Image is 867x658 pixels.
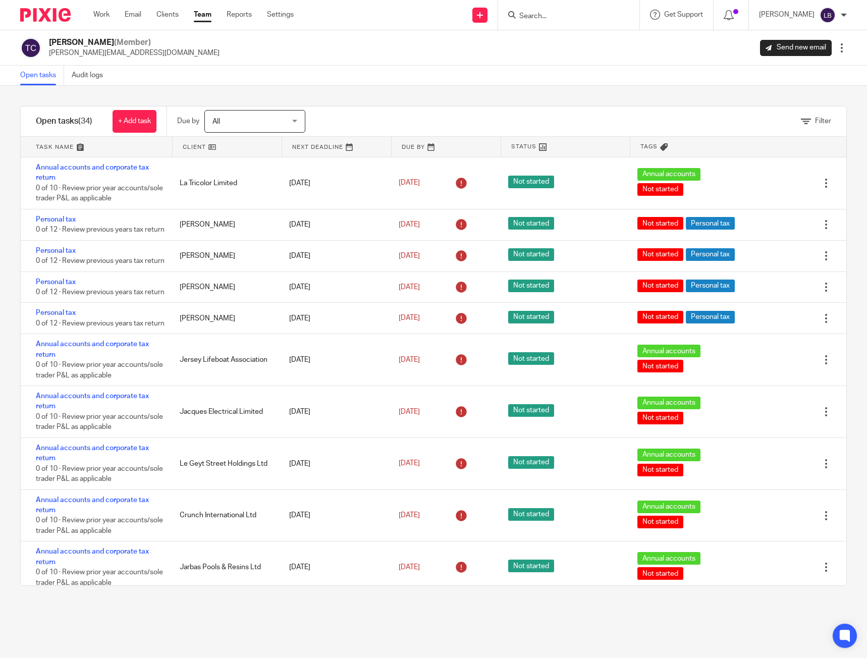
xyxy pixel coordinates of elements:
div: [DATE] [279,308,389,328]
div: Jacques Electrical Limited [170,402,279,422]
span: (34) [78,117,92,125]
a: Annual accounts and corporate tax return [36,341,149,358]
a: Reports [227,10,252,20]
span: [DATE] [399,315,420,322]
span: 0 of 12 · Review previous years tax return [36,289,165,296]
p: [PERSON_NAME] [759,10,815,20]
span: Not started [508,560,554,572]
div: [DATE] [279,277,389,297]
span: Not started [637,248,683,261]
div: [PERSON_NAME] [170,308,279,328]
div: [DATE] [279,557,389,577]
p: [PERSON_NAME][EMAIL_ADDRESS][DOMAIN_NAME] [49,48,220,58]
a: Send new email [760,40,832,56]
a: Email [125,10,141,20]
div: [DATE] [279,350,389,370]
a: Personal tax [36,279,76,286]
span: Not started [637,567,683,580]
h2: [PERSON_NAME] [49,37,220,48]
a: Settings [267,10,294,20]
span: 0 of 10 · Review prior year accounts/sole trader P&L as applicable [36,185,163,202]
div: Jarbas Pools & Resins Ltd [170,557,279,577]
a: Annual accounts and corporate tax return [36,548,149,565]
h1: Open tasks [36,116,92,127]
div: Le Geyt Street Holdings Ltd [170,454,279,474]
div: [PERSON_NAME] [170,277,279,297]
span: Not started [508,217,554,230]
span: Not started [508,456,554,469]
span: [DATE] [399,284,420,291]
span: Not started [637,217,683,230]
span: 0 of 10 · Review prior year accounts/sole trader P&L as applicable [36,517,163,535]
div: [DATE] [279,505,389,525]
a: Annual accounts and corporate tax return [36,445,149,462]
div: [PERSON_NAME] [170,214,279,235]
div: [DATE] [279,214,389,235]
span: [DATE] [399,408,420,415]
span: Personal tax [686,217,735,230]
span: Get Support [664,11,703,18]
span: [DATE] [399,512,420,519]
a: Personal tax [36,247,76,254]
span: Not started [637,280,683,292]
div: [DATE] [279,454,389,474]
span: Not started [637,360,683,372]
span: [DATE] [399,356,420,363]
span: [DATE] [399,221,420,228]
div: La Tricolor Limited [170,173,279,193]
span: Not started [637,464,683,476]
div: Crunch International Ltd [170,505,279,525]
div: [DATE] [279,402,389,422]
span: 0 of 12 · Review previous years tax return [36,226,165,233]
span: Annual accounts [637,168,700,181]
img: Pixie [20,8,71,22]
span: Not started [508,176,554,188]
span: Not started [508,311,554,323]
span: Status [511,142,536,151]
span: Not started [637,311,683,323]
a: Annual accounts and corporate tax return [36,497,149,514]
span: [DATE] [399,564,420,571]
span: All [212,118,220,125]
span: Not started [508,404,554,417]
a: Open tasks [20,66,64,85]
span: Annual accounts [637,552,700,565]
span: Annual accounts [637,449,700,461]
span: Annual accounts [637,501,700,513]
span: 0 of 10 · Review prior year accounts/sole trader P&L as applicable [36,569,163,586]
a: Personal tax [36,309,76,316]
div: Jersey Lifeboat Association [170,350,279,370]
span: Filter [815,118,831,125]
span: Not started [508,280,554,292]
span: Personal tax [686,248,735,261]
a: Annual accounts and corporate tax return [36,393,149,410]
a: + Add task [113,110,156,133]
div: [DATE] [279,246,389,266]
a: Work [93,10,110,20]
span: Annual accounts [637,397,700,409]
span: Not started [508,352,554,365]
a: Audit logs [72,66,111,85]
div: [DATE] [279,173,389,193]
span: 0 of 12 · Review previous years tax return [36,320,165,327]
a: Annual accounts and corporate tax return [36,164,149,181]
a: Clients [156,10,179,20]
span: Not started [637,183,683,196]
span: Annual accounts [637,345,700,357]
span: Tags [640,142,658,151]
span: Not started [637,516,683,528]
span: [DATE] [399,460,420,467]
span: Not started [637,412,683,424]
span: Not started [508,248,554,261]
span: Personal tax [686,280,735,292]
span: 0 of 10 · Review prior year accounts/sole trader P&L as applicable [36,361,163,379]
span: [DATE] [399,252,420,259]
div: [PERSON_NAME] [170,246,279,266]
span: [DATE] [399,180,420,187]
span: Not started [508,508,554,521]
span: (Member) [114,38,151,46]
span: 0 of 10 · Review prior year accounts/sole trader P&L as applicable [36,413,163,431]
img: svg%3E [20,37,41,59]
span: 0 of 10 · Review prior year accounts/sole trader P&L as applicable [36,465,163,483]
a: Team [194,10,211,20]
